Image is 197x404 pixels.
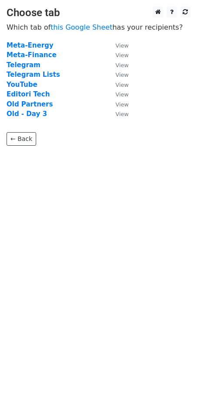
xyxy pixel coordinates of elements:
small: View [115,72,129,78]
p: Which tab of has your recipients? [7,23,190,32]
a: ← Back [7,132,36,146]
small: View [115,82,129,88]
small: View [115,101,129,108]
small: View [115,52,129,58]
a: Telegram [7,61,41,69]
a: View [107,100,129,108]
a: View [107,110,129,118]
a: View [107,61,129,69]
a: Old - Day 3 [7,110,47,118]
a: YouTube [7,81,37,89]
small: View [115,91,129,98]
a: Meta-Finance [7,51,57,59]
a: View [107,51,129,59]
small: View [115,111,129,117]
a: Meta-Energy [7,41,54,49]
a: View [107,41,129,49]
a: View [107,90,129,98]
a: Editori Tech [7,90,50,98]
a: Telegram Lists [7,71,60,79]
a: View [107,71,129,79]
h3: Choose tab [7,7,190,19]
small: View [115,62,129,68]
a: View [107,81,129,89]
a: this Google Sheet [51,23,112,31]
small: View [115,42,129,49]
a: Old Partners [7,100,53,108]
